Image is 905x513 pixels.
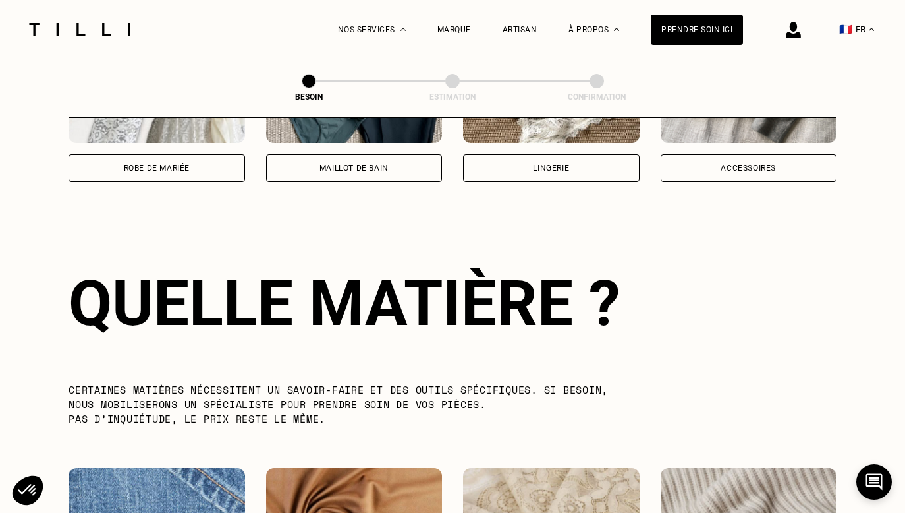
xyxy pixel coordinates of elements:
span: 🇫🇷 [839,23,852,36]
div: Confirmation [531,92,663,102]
div: Besoin [243,92,375,102]
div: Lingerie [533,164,569,172]
div: Robe de mariée [124,164,190,172]
img: Menu déroulant à propos [614,28,619,31]
div: Maillot de bain [319,164,389,172]
div: Quelle matière ? [69,266,836,340]
a: Artisan [503,25,537,34]
div: Estimation [387,92,518,102]
a: Prendre soin ici [651,15,743,45]
img: Logo du service de couturière Tilli [24,23,135,36]
img: Menu déroulant [400,28,406,31]
div: Accessoires [721,164,776,172]
img: icône connexion [786,22,801,38]
p: Certaines matières nécessitent un savoir-faire et des outils spécifiques. Si besoin, nous mobilis... [69,382,636,426]
a: Marque [437,25,471,34]
img: menu déroulant [869,28,874,31]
